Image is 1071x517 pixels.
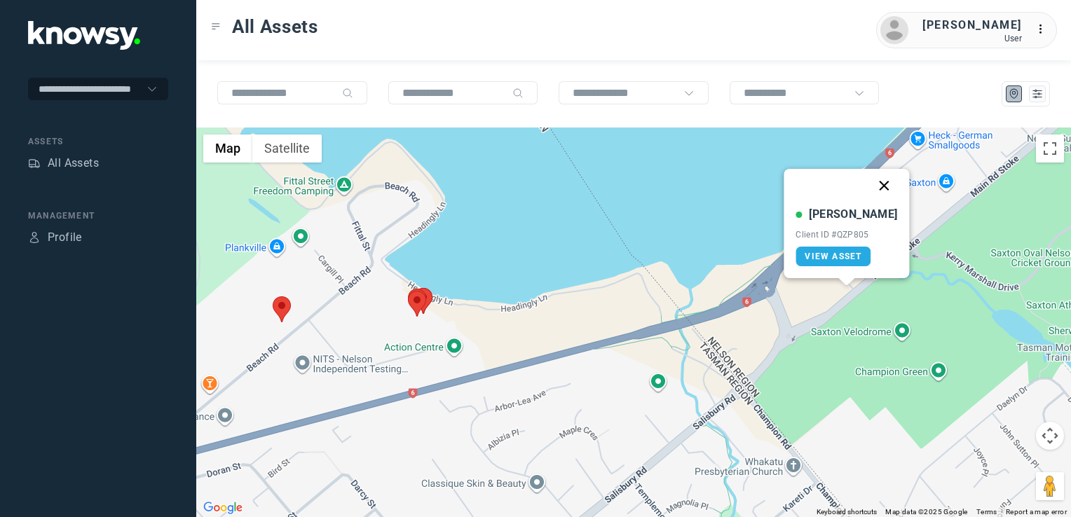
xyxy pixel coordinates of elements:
[1036,21,1053,38] div: :
[1036,472,1064,500] button: Drag Pegman onto the map to open Street View
[922,17,1022,34] div: [PERSON_NAME]
[200,499,246,517] a: Open this area in Google Maps (opens a new window)
[211,22,221,32] div: Toggle Menu
[252,135,322,163] button: Show satellite imagery
[28,229,82,246] a: ProfileProfile
[805,251,861,261] span: View Asset
[48,229,82,246] div: Profile
[796,247,871,266] a: View Asset
[1036,422,1064,450] button: Map camera controls
[512,88,524,99] div: Search
[817,507,877,517] button: Keyboard shortcuts
[28,157,41,170] div: Assets
[203,135,252,163] button: Show street map
[976,508,997,516] a: Terms (opens in new tab)
[342,88,353,99] div: Search
[1036,135,1064,163] button: Toggle fullscreen view
[1036,21,1053,40] div: :
[1008,88,1021,100] div: Map
[809,206,897,223] div: [PERSON_NAME]
[28,21,140,50] img: Application Logo
[28,209,168,222] div: Management
[28,135,168,148] div: Assets
[922,34,1022,43] div: User
[1006,508,1067,516] a: Report a map error
[868,169,901,202] button: Close
[1037,24,1051,34] tspan: ...
[28,155,99,172] a: AssetsAll Assets
[1031,88,1044,100] div: List
[232,14,318,39] span: All Assets
[28,231,41,244] div: Profile
[796,230,897,240] div: Client ID #QZP805
[48,155,99,172] div: All Assets
[885,508,967,516] span: Map data ©2025 Google
[880,16,908,44] img: avatar.png
[200,499,246,517] img: Google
